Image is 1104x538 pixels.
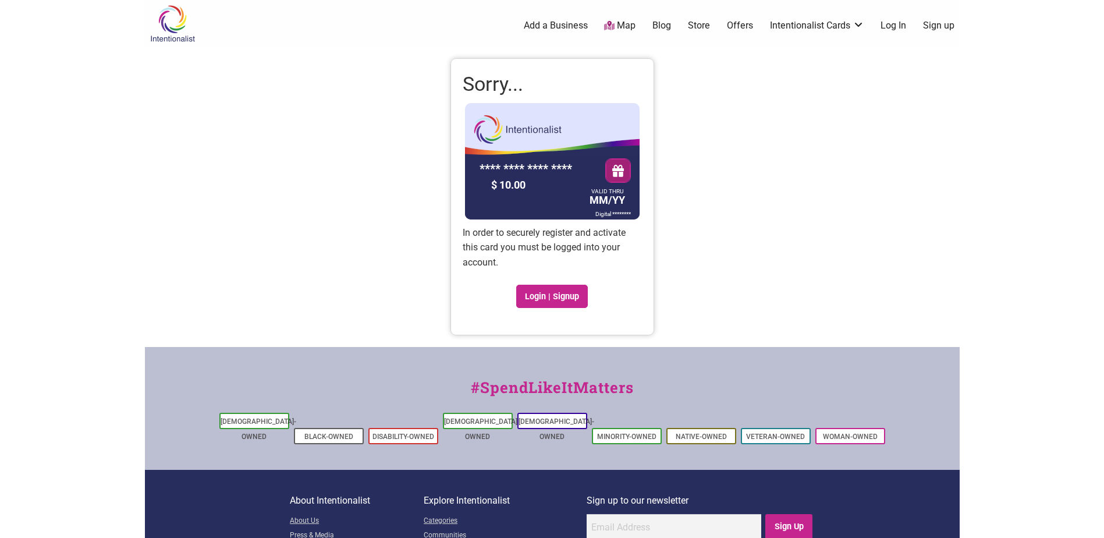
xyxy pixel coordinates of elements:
a: About Us [290,514,424,529]
a: [DEMOGRAPHIC_DATA]-Owned [444,417,520,441]
p: Explore Intentionalist [424,493,587,508]
a: Log In [881,19,906,32]
p: Sign up to our newsletter [587,493,814,508]
img: Intentionalist [145,5,200,43]
a: [DEMOGRAPHIC_DATA]-Owned [221,417,296,441]
p: In order to securely register and activate this card you must be logged into your account. [463,225,642,270]
a: Blog [652,19,671,32]
div: $ 10.00 [488,176,587,194]
a: Sign up [923,19,954,32]
p: About Intentionalist [290,493,424,508]
a: Add a Business [524,19,588,32]
a: Categories [424,514,587,529]
a: Woman-Owned [823,433,878,441]
a: Store [688,19,710,32]
div: #SpendLikeItMatters [145,376,960,410]
h1: Sorry... [463,70,642,98]
div: MM/YY [587,189,628,209]
a: Native-Owned [676,433,727,441]
a: Black-Owned [304,433,353,441]
a: Veteran-Owned [746,433,805,441]
a: Disability-Owned [372,433,434,441]
a: Intentionalist Cards [770,19,864,32]
div: VALID THRU [590,190,625,192]
a: Minority-Owned [597,433,656,441]
a: Login | Signup [516,285,588,308]
a: Map [604,19,636,33]
a: [DEMOGRAPHIC_DATA]-Owned [519,417,594,441]
a: Offers [727,19,753,32]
